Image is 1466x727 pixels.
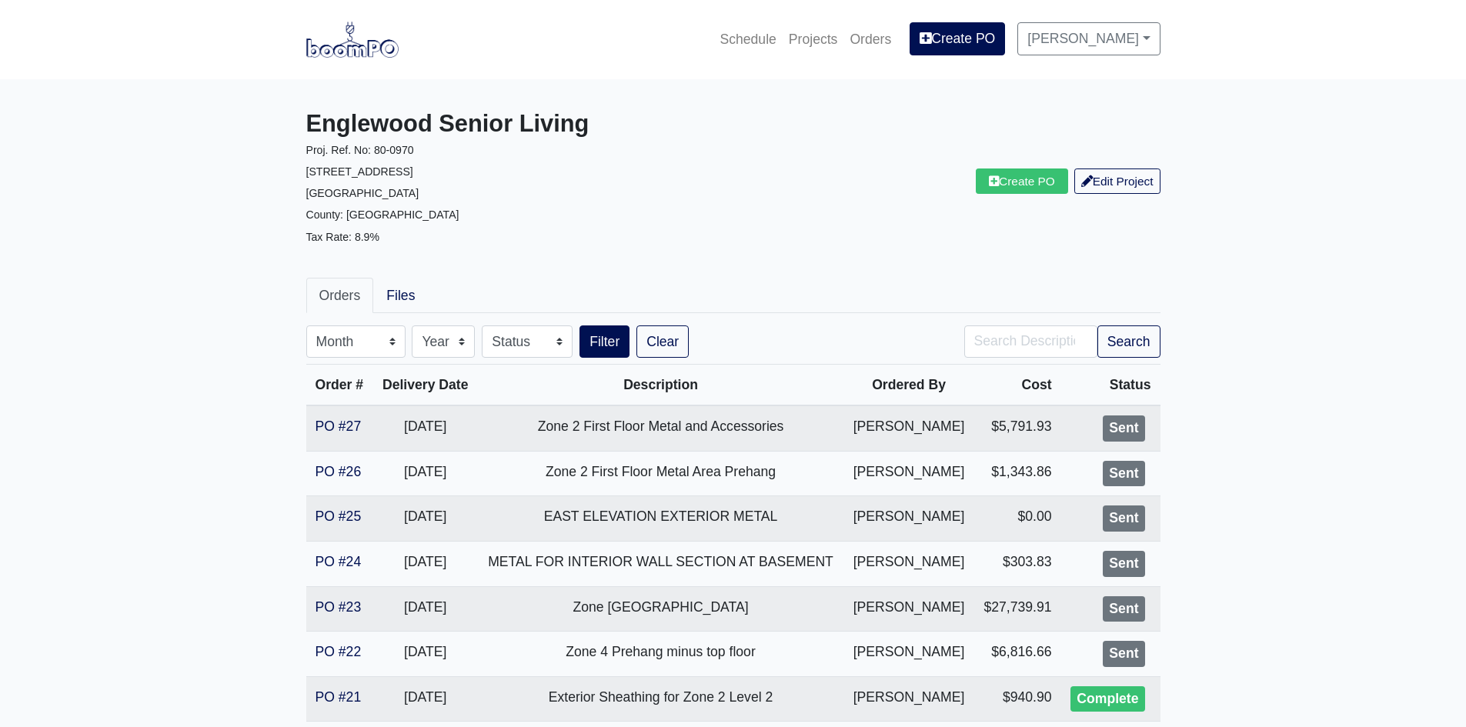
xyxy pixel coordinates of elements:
td: [PERSON_NAME] [843,496,974,542]
td: [DATE] [373,405,478,451]
td: [DATE] [373,496,478,542]
th: Ordered By [843,365,974,406]
td: [PERSON_NAME] [843,676,974,722]
button: Filter [579,325,629,358]
small: [STREET_ADDRESS] [306,165,413,178]
small: [GEOGRAPHIC_DATA] [306,187,419,199]
a: Create PO [910,22,1005,55]
a: Schedule [713,22,782,56]
a: PO #23 [316,599,362,615]
td: [DATE] [373,541,478,586]
td: $940.90 [974,676,1061,722]
a: [PERSON_NAME] [1017,22,1160,55]
th: Description [478,365,843,406]
a: Clear [636,325,689,358]
td: Zone 2 First Floor Metal Area Prehang [478,451,843,496]
td: [DATE] [373,632,478,677]
div: Sent [1103,461,1144,487]
a: Orders [306,278,374,313]
td: Zone 2 First Floor Metal and Accessories [478,405,843,451]
td: $0.00 [974,496,1061,542]
a: PO #24 [316,554,362,569]
small: Tax Rate: 8.9% [306,231,379,243]
td: [PERSON_NAME] [843,586,974,632]
button: Search [1097,325,1160,358]
td: [PERSON_NAME] [843,451,974,496]
th: Order # [306,365,373,406]
div: Sent [1103,415,1144,442]
th: Status [1061,365,1160,406]
a: Edit Project [1074,168,1160,194]
input: Search [964,325,1097,358]
th: Cost [974,365,1061,406]
td: $5,791.93 [974,405,1061,451]
td: Zone [GEOGRAPHIC_DATA] [478,586,843,632]
td: $303.83 [974,541,1061,586]
td: [PERSON_NAME] [843,541,974,586]
td: $6,816.66 [974,632,1061,677]
a: Create PO [976,168,1068,194]
th: Delivery Date [373,365,478,406]
td: [PERSON_NAME] [843,405,974,451]
td: Zone 4 Prehang minus top floor [478,632,843,677]
a: PO #22 [316,644,362,659]
td: [DATE] [373,586,478,632]
h3: Englewood Senior Living [306,110,722,138]
a: PO #26 [316,464,362,479]
small: County: [GEOGRAPHIC_DATA] [306,208,459,221]
td: [PERSON_NAME] [843,632,974,677]
a: Files [373,278,428,313]
td: METAL FOR INTERIOR WALL SECTION AT BASEMENT [478,541,843,586]
a: PO #27 [316,419,362,434]
div: Sent [1103,641,1144,667]
a: PO #25 [316,509,362,524]
td: Exterior Sheathing for Zone 2 Level 2 [478,676,843,722]
a: PO #21 [316,689,362,705]
a: Orders [843,22,897,56]
div: Sent [1103,551,1144,577]
td: $1,343.86 [974,451,1061,496]
div: Complete [1070,686,1144,712]
td: [DATE] [373,451,478,496]
td: [DATE] [373,676,478,722]
div: Sent [1103,596,1144,622]
a: Projects [783,22,844,56]
td: $27,739.91 [974,586,1061,632]
small: Proj. Ref. No: 80-0970 [306,144,414,156]
td: EAST ELEVATION EXTERIOR METAL [478,496,843,542]
img: boomPO [306,22,399,57]
div: Sent [1103,505,1144,532]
